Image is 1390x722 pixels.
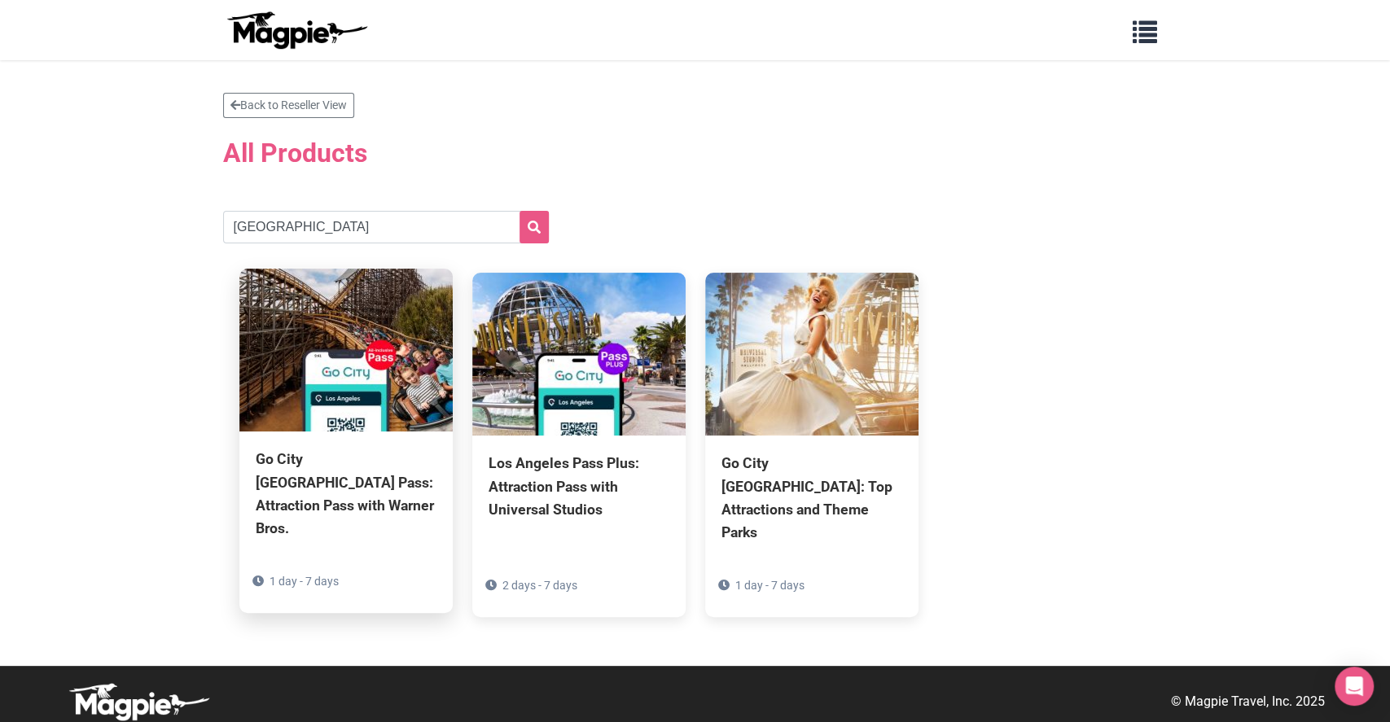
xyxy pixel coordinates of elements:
[705,273,919,617] a: Go City [GEOGRAPHIC_DATA]: Top Attractions and Theme Parks 1 day - 7 days
[270,575,339,588] span: 1 day - 7 days
[223,11,370,50] img: logo-ab69f6fb50320c5b225c76a69d11143b.png
[705,273,919,435] img: Go City Los Angeles Pass: Top Attractions and Theme Parks
[256,448,436,540] div: Go City [GEOGRAPHIC_DATA] Pass: Attraction Pass with Warner Bros.
[1171,691,1325,712] p: © Magpie Travel, Inc. 2025
[502,579,577,592] span: 2 days - 7 days
[223,211,549,243] input: Search products...
[472,273,686,593] a: Los Angeles Pass Plus: Attraction Pass with Universal Studios 2 days - 7 days
[223,128,1168,178] h2: All Products
[489,452,669,520] div: Los Angeles Pass Plus: Attraction Pass with Universal Studios
[223,93,354,118] a: Back to Reseller View
[721,452,902,544] div: Go City [GEOGRAPHIC_DATA]: Top Attractions and Theme Parks
[65,682,212,721] img: logo-white-d94fa1abed81b67a048b3d0f0ab5b955.png
[472,273,686,435] img: Los Angeles Pass Plus: Attraction Pass with Universal Studios
[239,269,453,613] a: Go City [GEOGRAPHIC_DATA] Pass: Attraction Pass with Warner Bros. 1 day - 7 days
[735,579,805,592] span: 1 day - 7 days
[1335,667,1374,706] div: Open Intercom Messenger
[239,269,453,431] img: Go City Los Angeles Pass: Attraction Pass with Warner Bros.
